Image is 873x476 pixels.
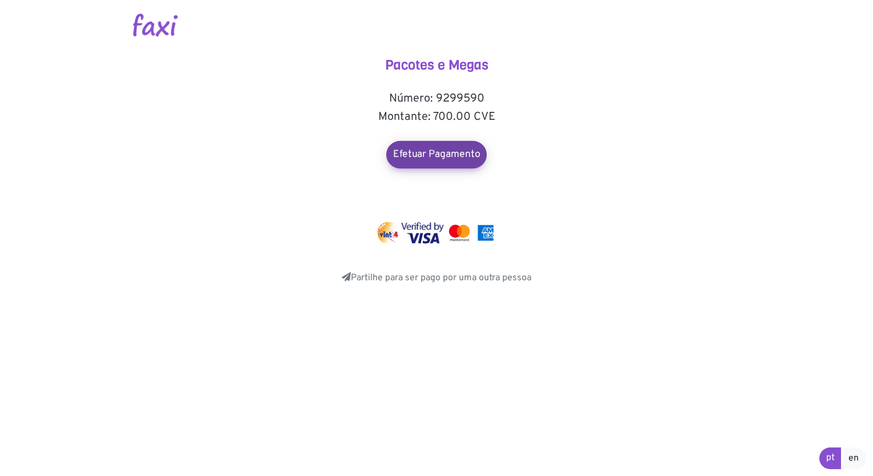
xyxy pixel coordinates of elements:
img: mastercard [475,222,496,244]
h5: Montante: 700.00 CVE [322,110,551,124]
img: vinti4 [377,222,399,244]
h4: Pacotes e Megas [322,57,551,74]
h5: Número: 9299590 [322,92,551,106]
img: mastercard [446,222,472,244]
img: visa [401,222,444,244]
a: pt [819,447,842,469]
a: Partilhe para ser pago por uma outra pessoa [342,272,531,284]
a: Efetuar Pagamento [386,141,487,168]
a: en [841,447,866,469]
